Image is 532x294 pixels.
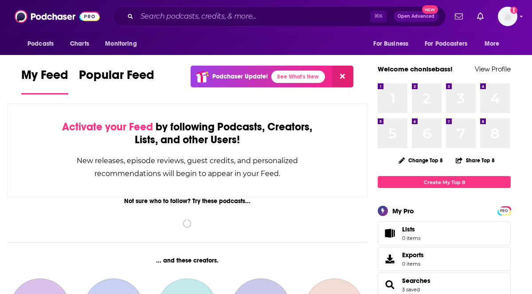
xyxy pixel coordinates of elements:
span: 0 items [402,261,424,267]
span: My Feed [21,67,68,88]
div: by following Podcasts, Creators, Lists, and other Users! [52,121,323,146]
a: Exports [378,247,511,271]
div: New releases, episode reviews, guest credits, and personalized recommendations will begin to appe... [52,154,323,180]
a: View Profile [475,65,511,73]
button: Show profile menu [498,7,517,26]
span: Exports [402,251,424,259]
a: Create My Top 8 [378,176,511,188]
button: open menu [419,35,480,52]
button: open menu [367,35,419,52]
span: Popular Feed [79,67,154,88]
a: Show notifications dropdown [451,9,466,24]
img: User Profile [498,7,517,26]
span: Exports [381,253,399,265]
svg: Add a profile image [510,7,517,14]
a: Searches [402,277,430,285]
div: ... and these creators. [7,257,368,264]
button: open menu [21,35,65,52]
span: For Business [373,38,408,50]
img: Podchaser - Follow, Share and Rate Podcasts [15,8,100,25]
div: Search podcasts, credits, & more... [113,6,446,27]
button: open menu [478,35,511,52]
span: For Podcasters [425,38,467,50]
a: See What's New [271,71,325,83]
span: Lists [381,227,399,239]
p: Podchaser Update! [212,73,268,80]
a: My Feed [21,67,68,94]
a: PRO [499,207,509,214]
span: Logged in as chonisebass [498,7,517,26]
span: Lists [402,225,420,233]
a: Lists [378,221,511,245]
button: Open AdvancedNew [394,11,438,22]
span: More [485,38,500,50]
a: 3 saved [402,286,420,293]
a: Popular Feed [79,67,154,94]
button: Share Top 8 [455,152,495,169]
div: My Pro [392,207,414,215]
span: PRO [499,208,509,214]
span: Open Advanced [398,14,434,19]
a: Show notifications dropdown [473,9,487,24]
span: New [422,5,438,14]
span: Lists [402,225,415,233]
span: Charts [70,38,89,50]
span: Activate your Feed [62,120,153,133]
a: Searches [381,278,399,291]
button: open menu [99,35,148,52]
a: Charts [64,35,94,52]
span: ⌘ K [370,11,387,22]
span: 0 items [402,235,420,241]
span: Podcasts [27,38,54,50]
button: Change Top 8 [393,155,448,166]
span: Monitoring [105,38,137,50]
div: Not sure who to follow? Try these podcasts... [7,197,368,205]
a: Welcome chonisebass! [378,65,453,73]
input: Search podcasts, credits, & more... [137,9,370,24]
